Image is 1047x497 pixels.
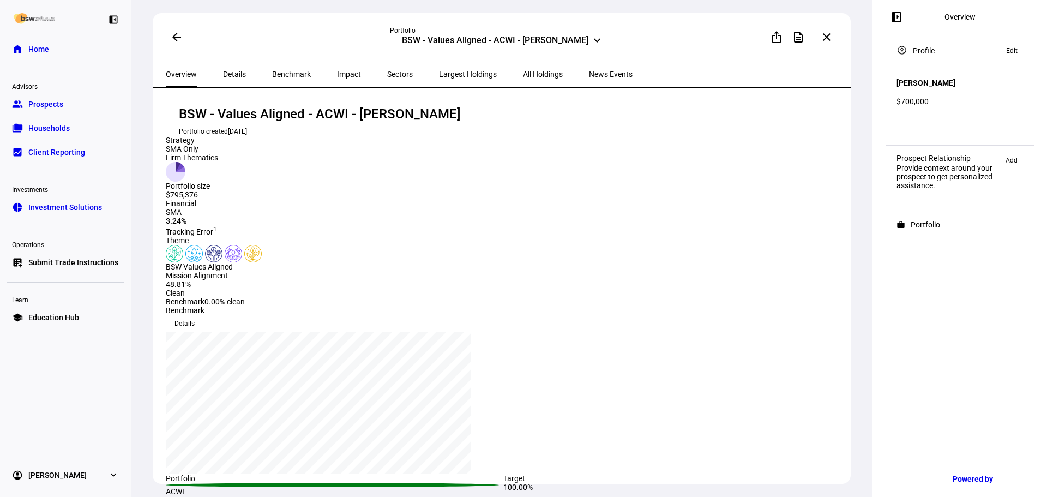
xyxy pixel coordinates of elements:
span: Edit [1006,44,1018,57]
span: Client Reporting [28,147,85,158]
span: MD [900,122,911,129]
button: Details [166,315,203,332]
div: $700,000 [896,97,1023,106]
a: homeHome [7,38,124,60]
div: Operations [7,236,124,252]
eth-mat-symbol: expand_more [108,470,119,481]
div: $795,376 [166,190,218,199]
div: Investments [7,181,124,196]
mat-icon: ios_share [770,31,783,44]
eth-mat-symbol: list_alt_add [12,257,23,268]
div: SMA Only [166,145,218,153]
span: Education Hub [28,312,79,323]
span: Details [223,70,246,78]
eth-mat-symbol: bid_landscape [12,147,23,158]
a: bid_landscapeClient Reporting [7,141,124,163]
img: corporateEthics.colored.svg [225,245,242,262]
a: Powered by [947,469,1031,489]
span: Details [174,315,195,332]
div: BSW - Values Aligned - ACWI - [PERSON_NAME] [402,35,588,48]
mat-icon: work [896,220,905,229]
eth-mat-symbol: folder_copy [12,123,23,134]
div: Theme [166,236,500,245]
div: Mission Alignment [166,271,500,280]
eth-mat-symbol: group [12,99,23,110]
span: Home [28,44,49,55]
img: humanRights.colored.svg [205,245,222,262]
span: Investment Solutions [28,202,102,213]
div: Portfolio created [179,127,828,136]
mat-icon: keyboard_arrow_down [591,34,604,47]
div: Firm Thematics [166,153,218,162]
span: Add [1006,154,1018,167]
div: chart, 1 series [166,332,471,474]
eth-mat-symbol: home [12,44,23,55]
span: All Holdings [523,70,563,78]
div: Portfolio [911,220,940,229]
span: Largest Holdings [439,70,497,78]
div: Profile [913,46,935,55]
span: Overview [166,70,197,78]
div: SMA [166,208,500,217]
div: Portfolio [390,26,613,35]
div: BSW Values Aligned [166,262,500,271]
mat-icon: account_circle [896,45,907,56]
span: Benchmark [166,297,204,306]
sup: 1 [213,225,217,233]
div: Target [503,474,841,483]
img: climateChange.custom.svg [244,245,262,262]
a: pie_chartInvestment Solutions [7,196,124,218]
span: Tracking Error [166,227,217,236]
span: 0.00% clean [204,297,245,306]
eth-panel-overview-card-header: Profile [896,44,1023,57]
div: Portfolio size [166,182,218,190]
div: Financial [166,199,500,208]
div: 48.81% [166,280,245,289]
div: Clean [166,289,245,297]
mat-icon: description [792,31,805,44]
div: ACWI [166,487,503,496]
img: cleanWater.colored.svg [185,245,203,262]
div: Portfolio [166,474,503,483]
div: Overview [944,13,976,21]
div: Provide context around your prospect to get personalized assistance. [896,164,1000,190]
span: News Events [589,70,633,78]
mat-icon: close [820,31,833,44]
div: Benchmark [166,306,841,315]
span: [PERSON_NAME] [28,470,87,481]
eth-mat-symbol: account_circle [12,470,23,481]
a: folder_copyHouseholds [7,117,124,139]
eth-mat-symbol: school [12,312,23,323]
button: Add [1000,154,1023,167]
h4: [PERSON_NAME] [896,79,955,87]
div: Prospect Relationship [896,154,1000,163]
span: [DATE] [228,128,247,135]
span: Households [28,123,70,134]
eth-mat-symbol: left_panel_close [108,14,119,25]
div: 3.24% [166,217,500,225]
mat-icon: arrow_back [170,31,183,44]
mat-icon: left_panel_open [890,10,903,23]
button: Edit [1001,44,1023,57]
div: Advisors [7,78,124,93]
img: climateChange.colored.svg [166,245,183,262]
span: Sectors [387,70,413,78]
span: Prospects [28,99,63,110]
div: BSW - Values Aligned - ACWI - [PERSON_NAME] [179,105,828,123]
span: Impact [337,70,361,78]
div: Strategy [166,136,218,145]
span: Submit Trade Instructions [28,257,118,268]
span: Benchmark [272,70,311,78]
div: Learn [7,291,124,307]
a: groupProspects [7,93,124,115]
div: 100.00% [503,483,841,496]
eth-panel-overview-card-header: Portfolio [896,218,1023,231]
eth-mat-symbol: pie_chart [12,202,23,213]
